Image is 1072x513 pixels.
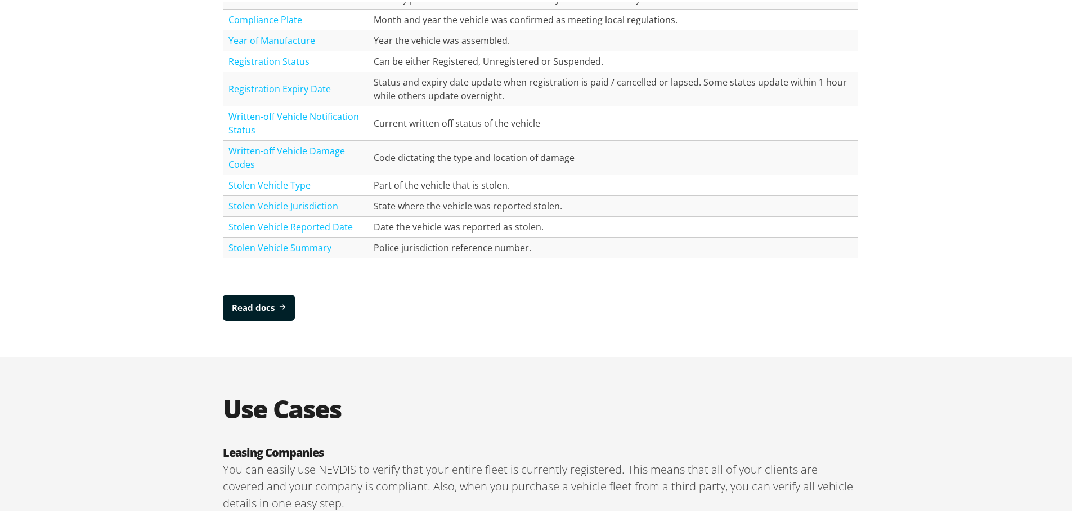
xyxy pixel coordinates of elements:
[368,70,858,104] td: Status and expiry date update when registration is paid / cancelled or lapsed. Some states update...
[223,292,295,319] a: Read docs
[368,104,858,139] td: Current written off status of the vehicle
[223,391,858,422] h2: Use Cases
[368,173,858,194] td: Part of the vehicle that is stolen.
[228,177,311,189] a: Stolen Vehicle Type
[368,235,858,256] td: Police jurisdiction reference number.
[368,139,858,173] td: Code dictating the type and location of damage
[228,239,331,252] a: Stolen Vehicle Summary
[228,218,353,231] a: Stolen Vehicle Reported Date
[228,11,302,24] a: Compliance Plate
[228,108,359,134] a: Written-off Vehicle Notification Status
[368,49,858,70] td: Can be either Registered, Unregistered or Suspended.
[368,7,858,28] td: Month and year the vehicle was confirmed as meeting local regulations.
[368,215,858,235] td: Date the vehicle was reported as stolen.
[228,32,315,44] a: Year of Manufacture
[368,28,858,49] td: Year the vehicle was assembled.
[228,81,331,93] a: Registration Expiry Date
[228,142,345,168] a: Written-off Vehicle Damage Codes
[228,198,338,210] a: Stolen Vehicle Jurisdiction
[228,53,310,65] a: Registration Status
[223,459,858,510] p: You can easily use NEVDIS to verify that your entire fleet is currently registered. This means th...
[223,442,858,459] h3: Leasing Companies
[368,194,858,215] td: State where the vehicle was reported stolen.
